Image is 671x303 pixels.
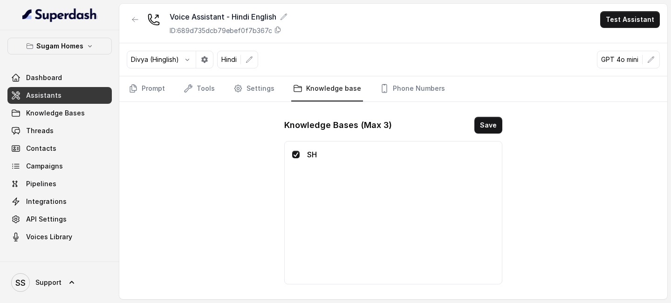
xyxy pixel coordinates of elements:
[291,76,363,101] a: Knowledge base
[7,38,112,54] button: Sugam Homes
[7,158,112,175] a: Campaigns
[26,232,72,242] span: Voices Library
[35,278,62,287] span: Support
[307,149,494,160] p: SH
[26,179,56,189] span: Pipelines
[232,76,276,101] a: Settings
[7,211,112,228] a: API Settings
[127,76,660,101] nav: Tabs
[7,229,112,245] a: Voices Library
[26,73,62,82] span: Dashboard
[7,105,112,121] a: Knowledge Bases
[36,40,83,52] p: Sugam Homes
[22,7,97,22] img: light.svg
[131,55,179,64] p: Divya (Hinglish)
[600,11,660,28] button: Test Assistant
[7,69,112,86] a: Dashboard
[7,87,112,104] a: Assistants
[182,76,217,101] a: Tools
[26,108,85,118] span: Knowledge Bases
[170,26,272,35] p: ID: 689d735dcb79ebef0f7b367c
[601,55,638,64] p: GPT 4o mini
[26,215,67,224] span: API Settings
[7,175,112,192] a: Pipelines
[127,76,167,101] a: Prompt
[15,278,26,288] text: SS
[221,55,237,64] p: Hindi
[26,91,62,100] span: Assistants
[26,162,63,171] span: Campaigns
[378,76,447,101] a: Phone Numbers
[170,11,288,22] div: Voice Assistant - Hindi English
[7,140,112,157] a: Contacts
[7,269,112,296] a: Support
[284,118,392,133] h1: Knowledge Bases (Max 3)
[474,117,502,134] button: Save
[7,122,112,139] a: Threads
[7,193,112,210] a: Integrations
[26,126,54,135] span: Threads
[26,197,67,206] span: Integrations
[26,144,56,153] span: Contacts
